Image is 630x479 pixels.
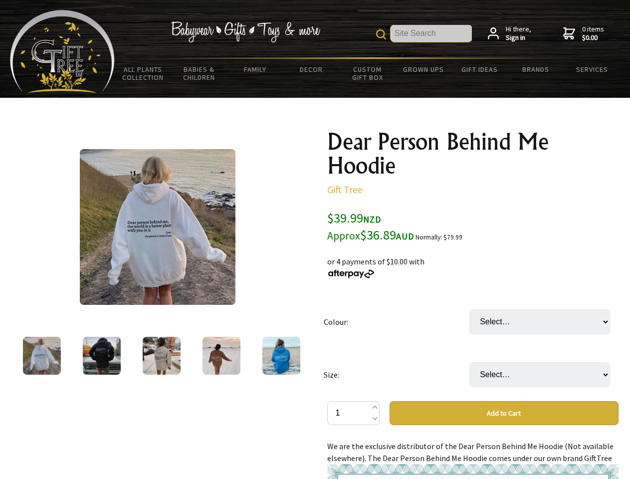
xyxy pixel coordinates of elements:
a: Custom Gift Box [339,59,396,88]
td: Colour: [324,295,469,348]
div: or 4 payments of $10.00 with [327,243,619,279]
img: Afterpay [327,269,375,278]
strong: $0.00 [582,33,604,42]
img: Dear Person Behind Me Hoodie [80,149,235,305]
td: Size: [324,348,469,401]
span: Hi there, [506,25,531,42]
a: 0 items$0.00 [563,25,604,42]
a: Gift Ideas [451,59,508,80]
span: NZD [363,214,381,225]
a: Family [227,59,283,80]
button: Add to Cart [390,401,619,425]
img: Babyware - Gifts - Toys and more... [10,10,115,93]
a: Services [564,59,621,80]
input: Site Search [391,25,472,42]
span: $39.99 $36.89 [327,210,414,243]
small: Normally: $79.99 [416,233,462,241]
img: product search [376,29,386,39]
span: AUD [396,231,414,242]
img: Dear Person Behind Me Hoodie [23,337,61,375]
img: Dear Person Behind Me Hoodie [143,337,181,375]
h1: Dear Person Behind Me Hoodie [327,130,619,178]
a: Grown Ups [396,59,452,80]
a: Hi there,Sign in [488,25,531,42]
a: Babies & Children [171,59,227,88]
img: Dear Person Behind Me Hoodie [203,337,240,375]
a: Decor [283,59,340,80]
img: Dear Person Behind Me Hoodie [262,337,300,375]
a: Gift Tree [327,183,363,196]
strong: Sign in [506,33,531,42]
a: Brands [508,59,564,80]
span: 0 items [582,24,604,42]
img: Dear Person Behind Me Hoodie [83,337,121,375]
small: Approx [327,229,360,242]
a: All Plants Collection [115,59,171,88]
img: Babywear - Gifts - Toys & more [171,21,320,42]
